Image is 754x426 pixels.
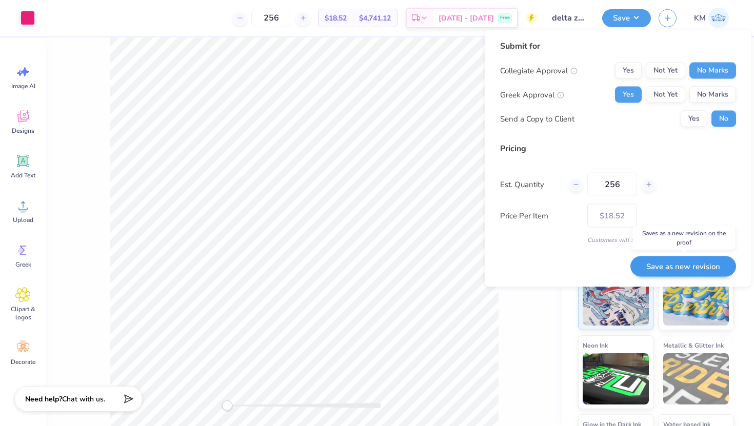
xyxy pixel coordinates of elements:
[13,216,33,224] span: Upload
[646,63,685,79] button: Not Yet
[632,226,735,250] div: Saves as a new revision on the proof
[708,8,729,28] img: Kylia Mease
[439,13,494,24] span: [DATE] - [DATE]
[15,260,31,269] span: Greek
[500,210,580,221] label: Price Per Item
[602,9,651,27] button: Save
[500,89,564,100] div: Greek Approval
[222,400,232,411] div: Accessibility label
[689,8,733,28] a: KM
[359,13,391,24] span: $4,741.12
[11,82,35,90] span: Image AI
[500,143,736,155] div: Pricing
[587,173,637,196] input: – –
[500,65,578,76] div: Collegiate Approval
[12,127,34,135] span: Designs
[583,274,649,326] img: Standard
[694,12,706,24] span: KM
[583,340,608,351] span: Neon Ink
[251,9,291,27] input: – –
[615,87,642,103] button: Yes
[544,8,594,28] input: Untitled Design
[646,87,685,103] button: Not Yet
[6,305,40,321] span: Clipart & logos
[663,274,729,326] img: Puff Ink
[11,171,35,179] span: Add Text
[615,63,642,79] button: Yes
[500,113,574,125] div: Send a Copy to Client
[689,63,736,79] button: No Marks
[500,235,736,245] div: Customers will see this price on HQ.
[500,14,510,22] span: Free
[681,111,707,127] button: Yes
[630,256,736,277] button: Save as new revision
[663,340,724,351] span: Metallic & Glitter Ink
[711,111,736,127] button: No
[500,178,561,190] label: Est. Quantity
[663,353,729,404] img: Metallic & Glitter Ink
[62,394,105,404] span: Chat with us.
[689,87,736,103] button: No Marks
[25,394,62,404] strong: Need help?
[325,13,347,24] span: $18.52
[500,40,736,52] div: Submit for
[583,353,649,404] img: Neon Ink
[11,358,35,366] span: Decorate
